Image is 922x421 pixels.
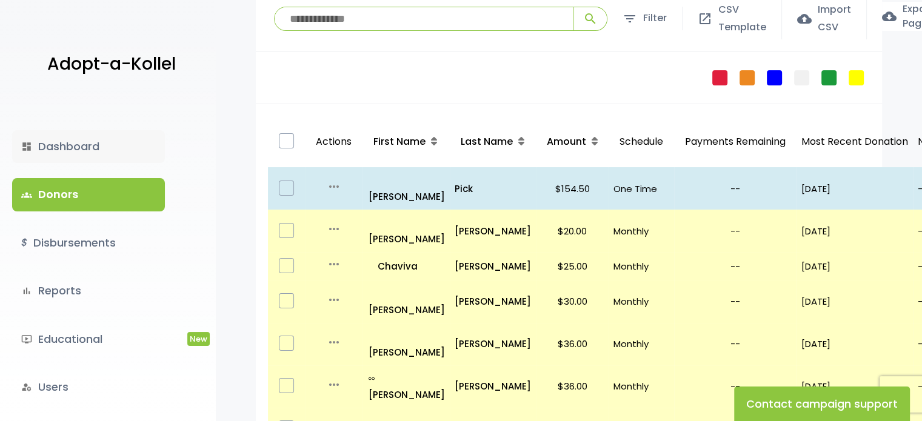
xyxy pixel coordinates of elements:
[369,328,445,360] a: [PERSON_NAME]
[679,293,792,310] p: --
[679,378,792,394] p: --
[613,181,669,197] p: One Time
[327,222,341,236] i: more_horiz
[12,274,165,307] a: bar_chartReports
[21,141,32,152] i: dashboard
[455,258,531,274] a: [PERSON_NAME]
[613,223,669,239] p: Monthly
[12,371,165,403] a: manage_accountsUsers
[573,7,607,30] button: search
[369,370,445,403] a: all_inclusive[PERSON_NAME]
[541,181,604,197] p: $154.50
[541,378,604,394] p: $36.00
[801,223,908,239] p: [DATE]
[801,258,908,274] p: [DATE]
[818,1,851,36] span: Import CSV
[21,334,32,345] i: ondemand_video
[455,181,531,197] a: Pick
[12,323,165,356] a: ondemand_videoEducationalNew
[12,130,165,163] a: dashboardDashboard
[679,258,792,274] p: --
[613,293,669,310] p: Monthly
[643,10,667,27] span: Filter
[801,181,908,197] p: [DATE]
[541,336,604,352] p: $36.00
[41,35,176,94] a: Adopt-a-Kollel
[47,49,176,79] p: Adopt-a-Kollel
[327,335,341,350] i: more_horiz
[882,9,897,24] span: cloud_download
[718,1,766,36] span: CSV Template
[327,377,341,392] i: more_horiz
[679,121,792,163] p: Payments Remaining
[310,121,358,163] p: Actions
[801,293,908,310] p: [DATE]
[455,336,531,352] a: [PERSON_NAME]
[623,12,637,26] span: filter_list
[455,293,531,310] a: [PERSON_NAME]
[369,258,445,274] a: Chaviva
[541,293,604,310] p: $30.00
[21,190,32,201] span: groups
[613,258,669,274] p: Monthly
[541,258,604,274] p: $25.00
[21,285,32,296] i: bar_chart
[679,181,792,197] p: --
[679,223,792,239] p: --
[455,378,531,394] a: [PERSON_NAME]
[613,121,669,163] p: Schedule
[369,172,445,205] a: [PERSON_NAME]
[187,332,210,346] span: New
[12,178,165,211] a: groupsDonors
[369,285,445,318] a: [PERSON_NAME]
[541,223,604,239] p: $20.00
[369,376,378,382] i: all_inclusive
[801,336,908,352] p: [DATE]
[613,336,669,352] p: Monthly
[455,223,531,239] a: [PERSON_NAME]
[369,370,445,403] p: [PERSON_NAME]
[679,336,792,352] p: --
[734,386,910,421] button: Contact campaign support
[369,214,445,247] a: [PERSON_NAME]
[801,378,908,394] p: [DATE]
[797,12,812,26] span: cloud_upload
[583,12,598,26] span: search
[21,234,27,252] i: $
[801,133,908,151] p: Most Recent Donation
[547,134,586,148] span: Amount
[373,134,426,148] span: First Name
[327,293,341,307] i: more_horiz
[613,378,669,394] p: Monthly
[327,179,341,194] i: more_horiz
[12,227,165,259] a: $Disbursements
[21,382,32,393] i: manage_accounts
[327,257,341,271] i: more_horiz
[461,134,513,148] span: Last Name
[698,12,712,26] span: open_in_new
